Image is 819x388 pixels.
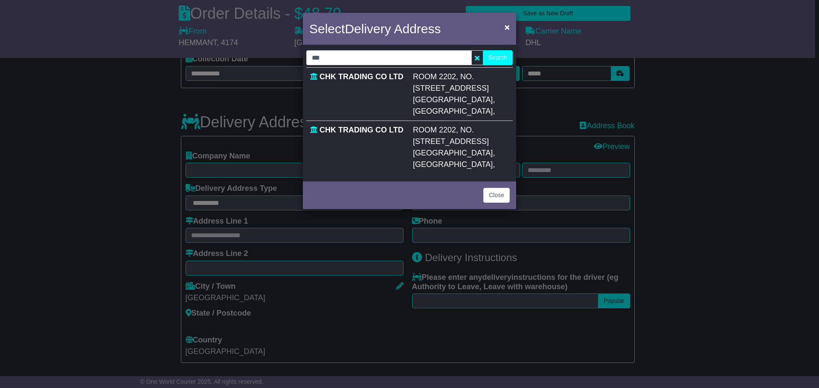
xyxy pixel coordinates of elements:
button: Close [500,18,514,36]
span: Address [394,22,441,36]
span: ROOM 2202, NO. [STREET_ADDRESS] [413,126,489,146]
span: [GEOGRAPHIC_DATA] [413,160,493,169]
span: CHK TRADING CO LTD [319,72,404,81]
h4: Select [309,19,441,38]
span: × [505,22,510,32]
span: [GEOGRAPHIC_DATA] [413,95,493,104]
td: , , [409,121,513,174]
span: [GEOGRAPHIC_DATA] [413,107,493,115]
button: Search [483,50,513,65]
span: Delivery [345,22,391,36]
span: ROOM 2202, NO. [STREET_ADDRESS] [413,72,489,92]
span: CHK TRADING CO LTD [319,126,404,134]
span: [GEOGRAPHIC_DATA] [413,149,493,157]
button: Close [483,188,510,203]
td: , , [409,68,513,121]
